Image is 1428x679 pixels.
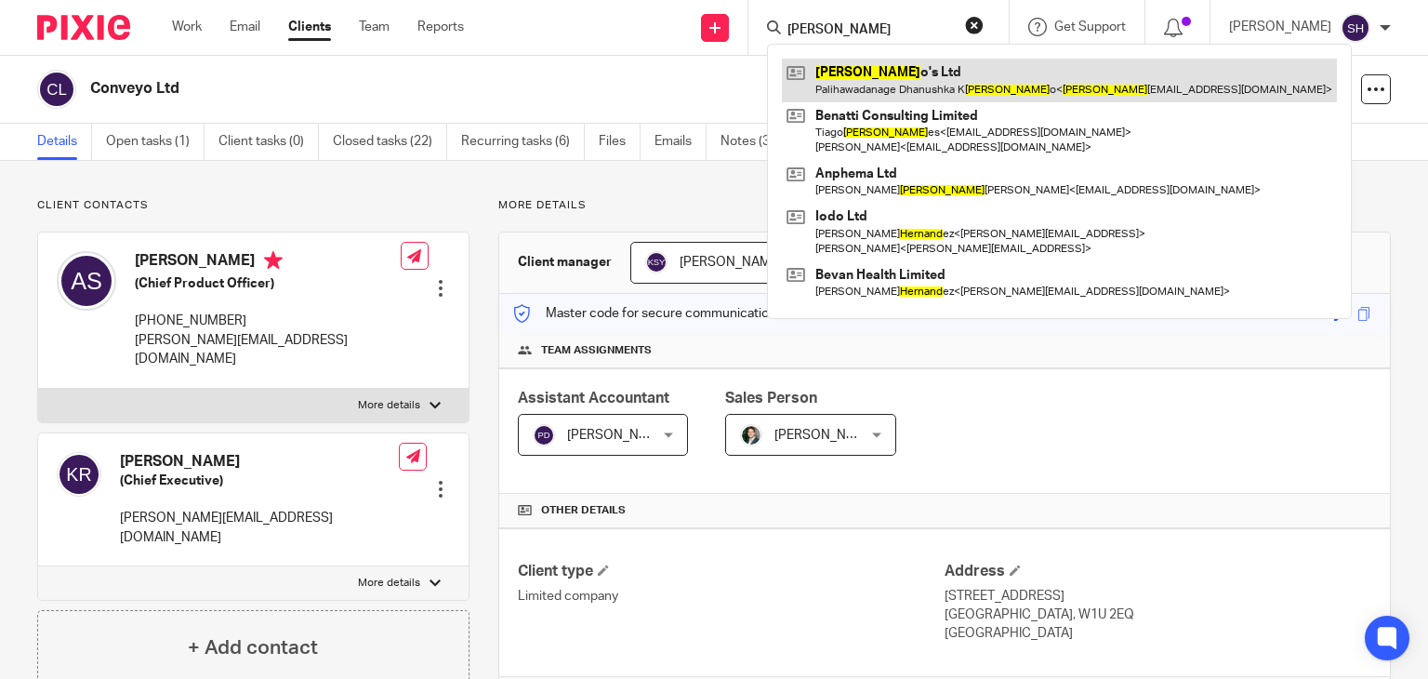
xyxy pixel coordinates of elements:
span: Assistant Accountant [518,391,669,406]
img: svg%3E [1341,13,1370,43]
p: More details [358,576,420,591]
img: svg%3E [37,70,76,109]
i: Primary [264,251,283,270]
a: Clients [288,18,331,36]
a: Open tasks (1) [106,124,205,160]
img: svg%3E [645,251,668,273]
h5: (Chief Executive) [120,472,399,490]
span: [PERSON_NAME] [567,429,669,442]
p: [GEOGRAPHIC_DATA], W1U 2EQ [945,606,1371,624]
span: Sales Person [725,391,817,406]
h4: Address [945,562,1371,581]
span: Get Support [1054,20,1126,33]
span: Other details [541,503,626,518]
span: [PERSON_NAME] [774,429,877,442]
a: Emails [654,124,707,160]
input: Search [786,22,953,39]
p: More details [358,398,420,413]
img: svg%3E [533,424,555,446]
a: Recurring tasks (6) [461,124,585,160]
h4: [PERSON_NAME] [135,251,401,274]
h2: Conveyo Ltd [90,79,929,99]
p: [PERSON_NAME] [1229,18,1331,36]
h5: (Chief Product Officer) [135,274,401,293]
span: [PERSON_NAME] [680,256,782,269]
img: Pixie [37,15,130,40]
a: Work [172,18,202,36]
a: Closed tasks (22) [333,124,447,160]
button: Clear [965,16,984,34]
a: Notes (3) [721,124,788,160]
p: [PHONE_NUMBER] [135,312,401,330]
a: Details [37,124,92,160]
h3: Client manager [518,253,612,272]
a: Reports [417,18,464,36]
img: svg%3E [57,251,116,311]
p: [STREET_ADDRESS] [945,587,1371,606]
p: Limited company [518,587,945,606]
a: Email [230,18,260,36]
span: Team assignments [541,343,652,358]
a: Client tasks (0) [218,124,319,160]
h4: + Add contact [188,633,318,662]
p: Master code for secure communications and files [513,304,834,323]
p: [GEOGRAPHIC_DATA] [945,624,1371,643]
p: Client contacts [37,198,469,213]
a: Files [599,124,641,160]
h4: Client type [518,562,945,581]
a: Team [359,18,390,36]
img: svg%3E [57,452,101,497]
img: Max%20Raynor.png [740,424,762,446]
p: More details [498,198,1391,213]
p: [PERSON_NAME][EMAIL_ADDRESS][DOMAIN_NAME] [120,509,399,547]
p: [PERSON_NAME][EMAIL_ADDRESS][DOMAIN_NAME] [135,331,401,369]
h4: [PERSON_NAME] [120,452,399,472]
